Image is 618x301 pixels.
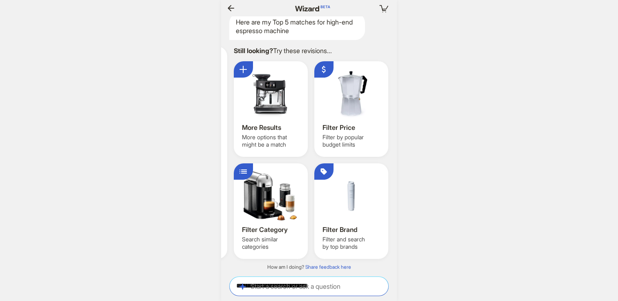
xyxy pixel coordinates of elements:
[234,47,273,55] strong: Still looking?
[305,264,351,270] a: Share feedback here
[242,134,301,148] div: More options that might be a match
[322,123,382,132] div: Filter Price
[242,123,301,132] div: More Results
[242,225,301,234] div: Filter Category
[229,13,365,40] div: Here are my Top 5 matches for high-end espresso machine
[234,47,388,55] div: Try these revisions...
[322,134,382,148] div: Filter by popular budget limits
[221,264,397,270] div: How am I doing?
[322,225,382,234] div: Filter Brand
[234,61,308,157] div: More ResultsMore ResultsMore options that might be a match
[314,163,388,259] div: Filter BrandFilter BrandFilter and search by top brands
[314,61,388,157] div: Filter PriceFilter PriceFilter by popular budget limits
[234,163,308,259] div: Filter CategoryFilter CategorySearch similar categories
[242,236,301,250] div: Search similar categories
[322,236,382,250] div: Filter and search by top brands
